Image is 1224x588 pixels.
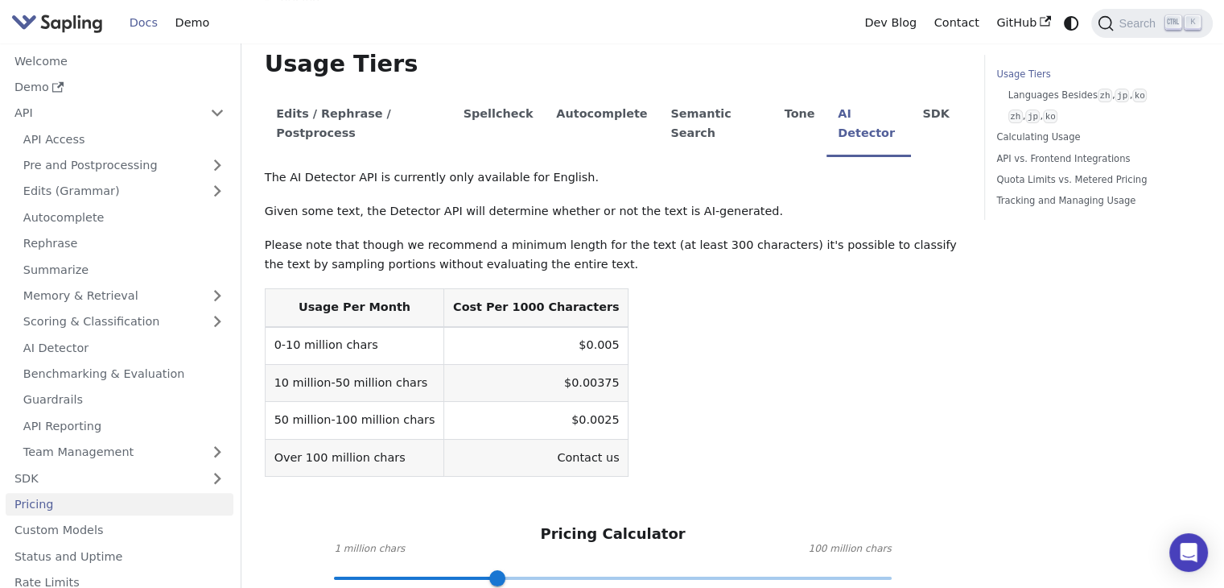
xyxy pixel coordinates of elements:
button: Search (Ctrl+K) [1091,9,1212,38]
code: jp [1115,89,1129,102]
a: Demo [167,10,218,35]
a: Contact [925,10,988,35]
button: Expand sidebar category 'SDK' [201,466,233,490]
a: Usage Tiers [996,67,1195,82]
td: $0.005 [444,327,628,365]
li: SDK [911,93,961,157]
li: Autocomplete [545,93,659,157]
span: 1 million chars [334,541,405,557]
span: Search [1114,17,1165,30]
a: Custom Models [6,519,233,542]
a: API Access [14,127,233,151]
a: Welcome [6,49,233,72]
a: Status and Uptime [6,545,233,568]
a: GitHub [987,10,1059,35]
td: 10 million-50 million chars [265,365,443,402]
a: zh,jp,ko [1008,109,1189,124]
th: Usage Per Month [265,289,443,327]
a: Languages Besideszh,jp,ko [1008,88,1189,103]
p: Please note that though we recommend a minimum length for the text (at least 300 characters) it's... [265,236,961,275]
p: Given some text, the Detector API will determine whether or not the text is AI-generated. [265,202,961,222]
td: Over 100 million chars [265,439,443,476]
a: Summarize [14,258,233,281]
td: $0.00375 [444,365,628,402]
td: 0-10 million chars [265,327,443,365]
td: Contact us [444,439,628,476]
li: AI Detector [826,93,911,157]
a: Edits (Grammar) [14,180,233,203]
a: Quota Limits vs. Metered Pricing [996,172,1195,188]
code: zh [1008,110,1023,123]
a: Pricing [6,493,233,516]
a: Sapling.ai [11,11,109,35]
a: Autocomplete [14,205,233,229]
a: Dev Blog [855,10,925,35]
a: AI Detector [14,336,233,359]
a: Calculating Usage [996,130,1195,145]
div: Open Intercom Messenger [1169,533,1208,572]
td: 50 million-100 million chars [265,402,443,439]
code: ko [1132,89,1147,102]
a: Demo [6,76,233,99]
h3: Pricing Calculator [540,525,685,544]
li: Semantic Search [659,93,773,157]
a: SDK [6,466,201,490]
li: Spellcheck [451,93,545,157]
li: Edits / Rephrase / Postprocess [265,93,451,157]
a: Team Management [14,441,233,464]
kbd: K [1185,15,1201,30]
a: API Reporting [14,414,233,437]
th: Cost Per 1000 Characters [444,289,628,327]
a: Pre and Postprocessing [14,154,233,177]
a: Tracking and Managing Usage [996,193,1195,209]
a: Rephrase [14,232,233,255]
a: Docs [121,10,167,35]
code: zh [1098,89,1112,102]
a: Memory & Retrieval [14,284,233,308]
a: Scoring & Classification [14,310,233,333]
td: $0.0025 [444,402,628,439]
button: Switch between dark and light mode (currently system mode) [1060,11,1083,35]
p: The AI Detector API is currently only available for English. [265,168,961,188]
button: Collapse sidebar category 'API' [201,101,233,125]
a: API [6,101,201,125]
li: Tone [773,93,826,157]
h2: Usage Tiers [265,50,961,79]
code: jp [1025,110,1040,123]
img: Sapling.ai [11,11,103,35]
a: Benchmarking & Evaluation [14,362,233,386]
a: API vs. Frontend Integrations [996,151,1195,167]
span: 100 million chars [808,541,891,557]
a: Guardrails [14,388,233,412]
code: ko [1043,110,1057,123]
